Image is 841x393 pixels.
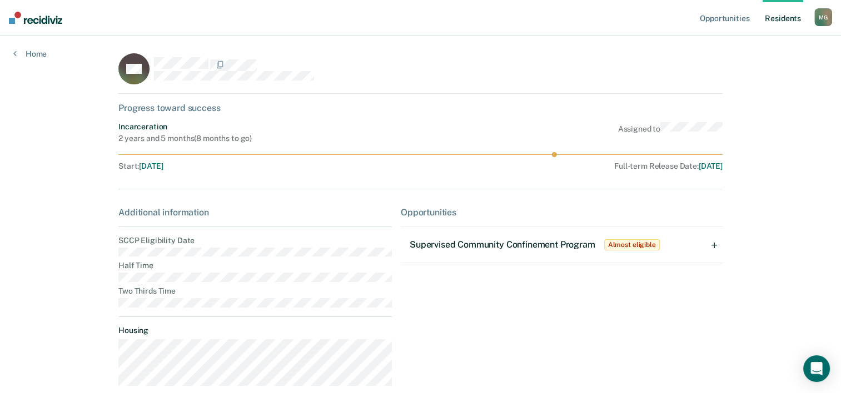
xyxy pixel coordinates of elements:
[118,326,392,335] dt: Housing
[803,355,830,382] div: Open Intercom Messenger
[618,122,723,143] div: Assigned to
[118,122,252,132] div: Incarceration
[401,207,723,218] div: Opportunities
[814,8,832,26] div: M G
[118,207,392,218] div: Additional information
[9,12,62,24] img: Recidiviz
[118,162,386,171] div: Start :
[118,134,252,143] div: 2 years and 5 months ( 8 months to go )
[814,8,832,26] button: MG
[391,162,723,171] div: Full-term Release Date :
[118,103,723,113] div: Progress toward success
[13,49,47,59] a: Home
[604,239,660,250] span: Almost eligible
[699,162,723,170] span: [DATE]
[401,227,723,263] div: Supervised Community Confinement ProgramAlmost eligible
[118,261,392,270] dt: Half Time
[139,162,163,170] span: [DATE]
[118,236,392,245] dt: SCCP Eligibility Date
[118,286,392,296] dt: Two Thirds Time
[410,239,595,250] span: Supervised Community Confinement Program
